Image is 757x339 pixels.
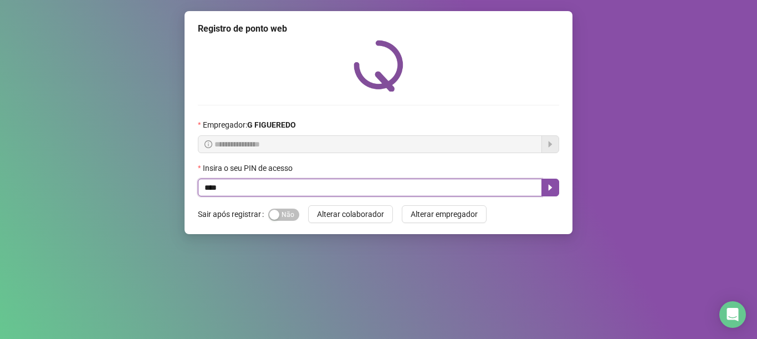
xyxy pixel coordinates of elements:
[204,140,212,148] span: info-circle
[247,120,296,129] strong: G FIGUEREDO
[402,205,487,223] button: Alterar empregador
[719,301,746,328] div: Open Intercom Messenger
[308,205,393,223] button: Alterar colaborador
[198,205,268,223] label: Sair após registrar
[198,162,300,174] label: Insira o seu PIN de acesso
[203,119,296,131] span: Empregador :
[317,208,384,220] span: Alterar colaborador
[198,22,559,36] div: Registro de ponto web
[546,183,555,192] span: caret-right
[411,208,478,220] span: Alterar empregador
[354,40,403,92] img: QRPoint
